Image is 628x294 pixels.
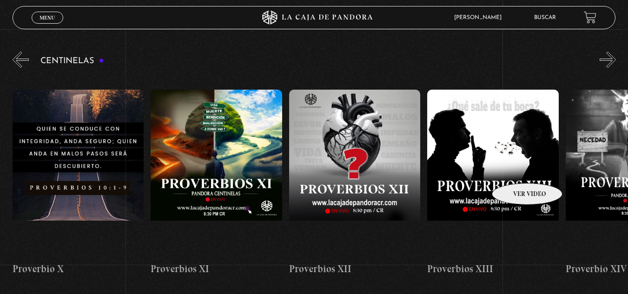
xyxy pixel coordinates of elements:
button: Previous [13,52,29,68]
a: Proverbios XII [289,75,421,291]
a: View your shopping cart [584,11,596,24]
a: Proverbio X [13,75,144,291]
h4: Proverbios XII [289,261,421,276]
a: Buscar [534,15,556,20]
h4: Proverbio X [13,261,144,276]
button: Next [600,52,616,68]
span: [PERSON_NAME] [450,15,511,20]
span: Cerrar [36,22,58,29]
h4: Proverbios XI [151,261,282,276]
span: Menu [40,15,55,20]
a: Proverbios XI [151,75,282,291]
a: Proverbios XIII [427,75,559,291]
h3: Centinelas [40,57,104,65]
h4: Proverbios XIII [427,261,559,276]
